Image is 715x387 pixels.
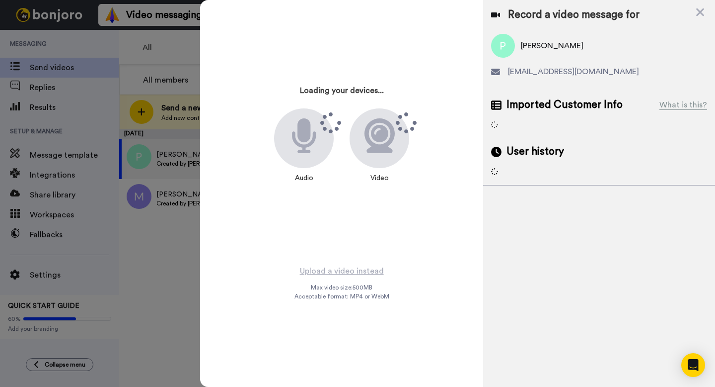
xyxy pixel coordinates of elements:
div: Audio [290,168,318,188]
span: User history [506,144,564,159]
div: What is this? [659,99,707,111]
span: Max video size: 500 MB [311,284,372,291]
span: Acceptable format: MP4 or WebM [294,292,389,300]
span: [EMAIL_ADDRESS][DOMAIN_NAME] [508,66,639,78]
div: Open Intercom Messenger [681,353,705,377]
span: Imported Customer Info [506,97,623,112]
div: Video [365,168,394,188]
h3: Loading your devices... [300,87,384,96]
button: Upload a video instead [297,265,387,278]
